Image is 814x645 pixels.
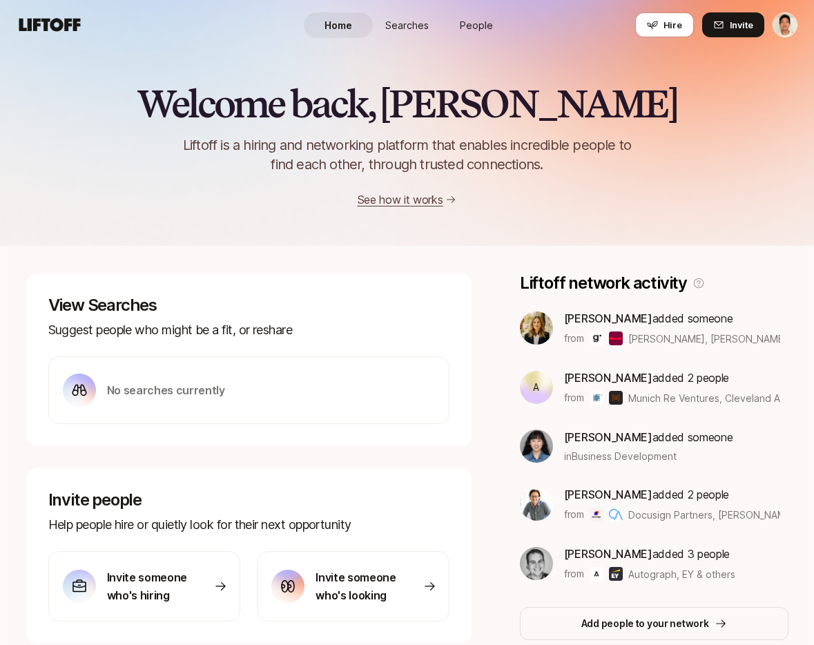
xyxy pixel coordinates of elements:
[564,485,780,503] p: added 2 people
[48,296,449,315] p: View Searches
[564,389,584,406] p: from
[564,309,780,327] p: added someone
[590,331,603,345] img: Gladskin
[564,545,735,563] p: added 3 people
[609,567,623,581] img: EY
[460,18,493,32] span: People
[48,490,449,510] p: Invite people
[564,566,584,582] p: from
[564,330,584,347] p: from
[316,568,406,604] p: Invite someone who's looking
[48,320,449,340] p: Suggest people who might be a fit, or reshare
[609,331,623,345] img: Rowan
[358,193,443,206] a: See how it works
[773,13,797,37] img: Jeremy Chen
[564,369,780,387] p: added 2 people
[520,430,553,463] img: a656a6ea_5fea_4968_b3a7_33e87ec720b1.jfif
[385,18,429,32] span: Searches
[324,18,352,32] span: Home
[609,391,623,405] img: Cleveland Avenue
[590,508,603,521] img: Docusign Partners
[520,311,553,345] img: add89ea6_fb14_440a_9630_c54da93ccdde.jpg
[48,515,449,535] p: Help people hire or quietly look for their next opportunity
[564,371,652,385] span: [PERSON_NAME]
[609,508,623,521] img: CLARA Analytics
[564,488,652,501] span: [PERSON_NAME]
[564,428,733,446] p: added someone
[590,567,603,581] img: Autograph
[628,567,735,581] span: Autograph, EY & others
[773,12,797,37] button: Jeremy Chen
[564,430,652,444] span: [PERSON_NAME]
[628,331,780,346] span: [PERSON_NAME], [PERSON_NAME] & others
[564,449,677,463] span: in Business Development
[520,547,553,580] img: 311bb37e_50f9_4bd4_adc2_e86b878d3342.jfif
[564,506,584,523] p: from
[520,488,553,521] img: d8171d0d_cd14_41e6_887c_717ee5808693.jpg
[564,547,652,561] span: [PERSON_NAME]
[663,18,682,32] span: Hire
[590,391,603,405] img: Munich Re Ventures
[635,12,694,37] button: Hire
[702,12,764,37] button: Invite
[581,615,709,632] p: Add people to your network
[533,379,539,396] p: A
[137,83,677,124] h2: Welcome back, [PERSON_NAME]
[520,273,687,293] p: Liftoff network activity
[564,311,652,325] span: [PERSON_NAME]
[373,12,442,38] a: Searches
[160,135,655,174] p: Liftoff is a hiring and networking platform that enables incredible people to find each other, th...
[730,18,753,32] span: Invite
[107,381,225,399] p: No searches currently
[304,12,373,38] a: Home
[520,607,788,640] button: Add people to your network
[107,568,197,604] p: Invite someone who's hiring
[442,12,511,38] a: People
